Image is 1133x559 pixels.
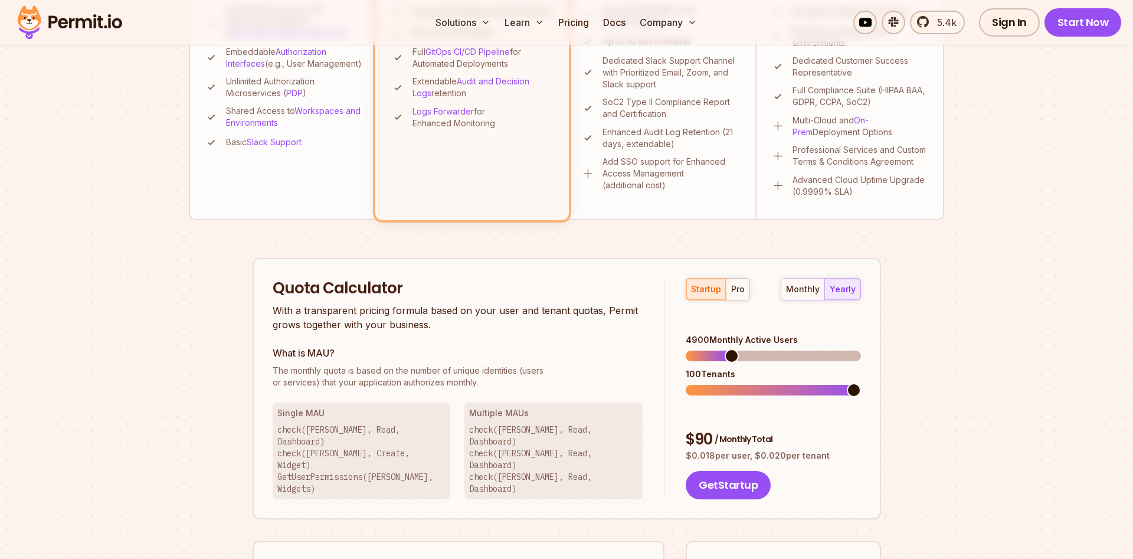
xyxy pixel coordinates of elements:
[793,115,929,138] p: Multi-Cloud and Deployment Options
[786,283,820,295] div: monthly
[554,11,594,34] a: Pricing
[598,11,630,34] a: Docs
[500,11,549,34] button: Learn
[1044,8,1122,37] a: Start Now
[412,106,474,116] a: Logs Forwarder
[731,283,745,295] div: pro
[686,471,771,499] button: GetStartup
[469,407,638,419] h3: Multiple MAUs
[602,55,741,90] p: Dedicated Slack Support Channel with Prioritized Email, Zoom, and Slack support
[602,96,741,120] p: SoC2 Type II Compliance Report and Certification
[686,429,860,450] div: $ 90
[930,15,957,30] span: 5.4k
[277,424,446,495] p: check([PERSON_NAME], Read, Dashboard) check([PERSON_NAME], Create, Widget) GetUserPermissions([PE...
[412,76,529,98] a: Audit and Decision Logs
[273,365,643,388] p: or services) that your application authorizes monthly.
[686,368,860,380] div: 100 Tenants
[793,84,929,108] p: Full Compliance Suite (HIPAA BAA, GDPR, CCPA, SoC2)
[273,365,643,377] span: The monthly quota is based on the number of unique identities (users
[226,136,302,148] p: Basic
[412,106,554,129] p: for Enhanced Monitoring
[431,11,495,34] button: Solutions
[979,8,1040,37] a: Sign In
[273,303,643,332] p: With a transparent pricing formula based on your user and tenant quotas, Permit grows together wi...
[273,278,643,299] h2: Quota Calculator
[226,76,364,99] p: Unlimited Authorization Microservices ( )
[602,126,741,150] p: Enhanced Audit Log Retention (21 days, extendable)
[277,407,446,419] h3: Single MAU
[469,424,638,495] p: check([PERSON_NAME], Read, Dashboard) check([PERSON_NAME], Read, Dashboard) check([PERSON_NAME], ...
[715,433,772,445] span: / Monthly Total
[425,47,510,57] a: GitOps CI/CD Pipeline
[793,144,929,168] p: Professional Services and Custom Terms & Conditions Agreement
[793,115,869,137] a: On-Prem
[273,346,643,360] h3: What is MAU?
[910,11,965,34] a: 5.4k
[602,156,741,191] p: Add SSO support for Enhanced Access Management (additional cost)
[412,76,554,99] p: Extendable retention
[226,105,364,129] p: Shared Access to
[686,334,860,346] div: 4900 Monthly Active Users
[793,55,929,79] p: Dedicated Customer Success Representative
[686,450,860,462] p: $ 0.018 per user, $ 0.020 per tenant
[226,47,326,68] a: Authorization Interfaces
[635,11,702,34] button: Company
[793,174,929,198] p: Advanced Cloud Uptime Upgrade (0.9999% SLA)
[226,46,364,70] p: Embeddable (e.g., User Management)
[12,2,127,43] img: Permit logo
[286,88,303,98] a: PDP
[412,46,554,70] p: Full for Automated Deployments
[247,137,302,147] a: Slack Support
